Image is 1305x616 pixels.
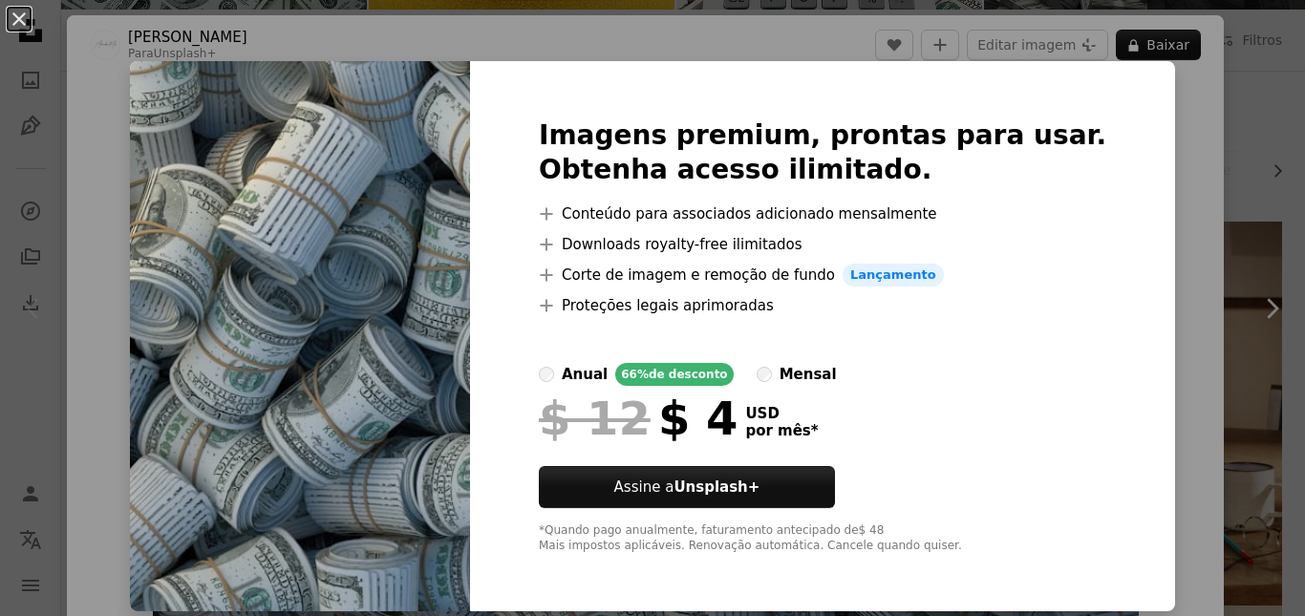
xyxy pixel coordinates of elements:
[539,367,554,382] input: anual66%de desconto
[539,466,835,508] button: Assine aUnsplash+
[757,367,772,382] input: mensal
[562,363,608,386] div: anual
[745,405,818,422] span: USD
[674,478,759,496] strong: Unsplash+
[539,393,651,443] span: $ 12
[780,363,837,386] div: mensal
[539,523,1106,554] div: *Quando pago anualmente, faturamento antecipado de $ 48 Mais impostos aplicáveis. Renovação autom...
[745,422,818,439] span: por mês *
[539,294,1106,317] li: Proteções legais aprimoradas
[130,61,470,611] img: premium_photo-1679397743807-fae5c6a21ace
[539,118,1106,187] h2: Imagens premium, prontas para usar. Obtenha acesso ilimitado.
[539,233,1106,256] li: Downloads royalty-free ilimitados
[539,202,1106,225] li: Conteúdo para associados adicionado mensalmente
[539,393,738,443] div: $ 4
[615,363,733,386] div: 66% de desconto
[539,264,1106,287] li: Corte de imagem e remoção de fundo
[843,264,944,287] span: Lançamento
